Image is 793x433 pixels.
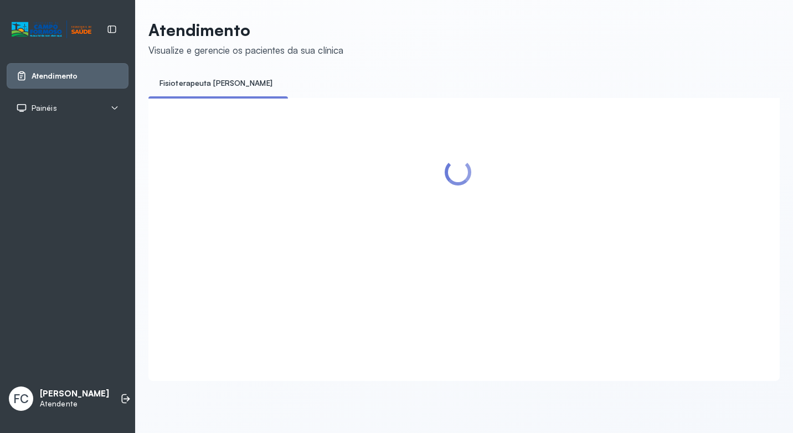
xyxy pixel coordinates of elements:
[148,44,343,56] div: Visualize e gerencie os pacientes da sua clínica
[32,104,57,113] span: Painéis
[12,20,91,39] img: Logotipo do estabelecimento
[148,74,284,92] a: Fisioterapeuta [PERSON_NAME]
[16,70,119,81] a: Atendimento
[40,389,109,399] p: [PERSON_NAME]
[40,399,109,409] p: Atendente
[148,20,343,40] p: Atendimento
[32,71,78,81] span: Atendimento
